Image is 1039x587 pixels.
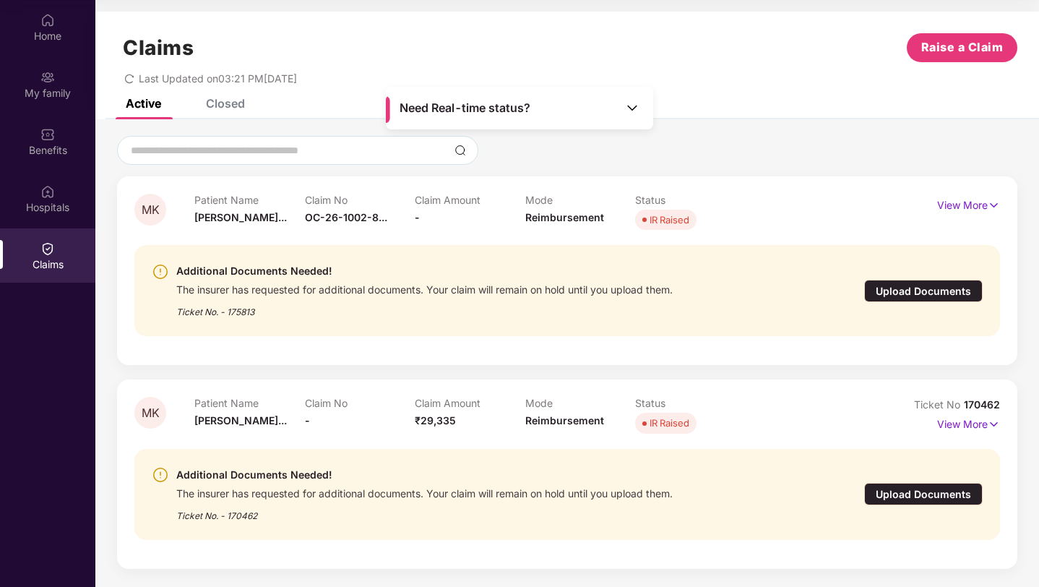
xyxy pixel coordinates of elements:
span: Ticket No [914,398,964,411]
img: svg+xml;base64,PHN2ZyBpZD0iQ2xhaW0iIHhtbG5zPSJodHRwOi8vd3d3LnczLm9yZy8yMDAwL3N2ZyIgd2lkdGg9IjIwIi... [40,241,55,256]
p: Status [635,397,746,409]
div: The insurer has requested for additional documents. Your claim will remain on hold until you uplo... [176,484,673,500]
span: redo [124,72,134,85]
div: Upload Documents [864,280,983,302]
img: svg+xml;base64,PHN2ZyB4bWxucz0iaHR0cDovL3d3dy53My5vcmcvMjAwMC9zdmciIHdpZHRoPSIxNyIgaGVpZ2h0PSIxNy... [988,197,1000,213]
span: Last Updated on 03:21 PM[DATE] [139,72,297,85]
p: Claim No [305,194,415,206]
img: svg+xml;base64,PHN2ZyB3aWR0aD0iMjAiIGhlaWdodD0iMjAiIHZpZXdCb3g9IjAgMCAyMCAyMCIgZmlsbD0ibm9uZSIgeG... [40,70,55,85]
span: - [415,211,420,223]
img: svg+xml;base64,PHN2ZyBpZD0iQmVuZWZpdHMiIHhtbG5zPSJodHRwOi8vd3d3LnczLm9yZy8yMDAwL3N2ZyIgd2lkdGg9Ij... [40,127,55,142]
img: svg+xml;base64,PHN2ZyB4bWxucz0iaHR0cDovL3d3dy53My5vcmcvMjAwMC9zdmciIHdpZHRoPSIxNyIgaGVpZ2h0PSIxNy... [988,416,1000,432]
img: svg+xml;base64,PHN2ZyBpZD0iSG9tZSIgeG1sbnM9Imh0dHA6Ly93d3cudzMub3JnLzIwMDAvc3ZnIiB3aWR0aD0iMjAiIG... [40,13,55,27]
p: Mode [525,397,636,409]
span: 170462 [964,398,1000,411]
div: Active [126,96,161,111]
div: Additional Documents Needed! [176,262,673,280]
p: Patient Name [194,397,305,409]
div: IR Raised [650,416,689,430]
span: - [305,414,310,427]
span: MK [142,204,160,216]
p: View More [937,413,1000,432]
div: Ticket No. - 175813 [176,296,673,319]
img: svg+xml;base64,PHN2ZyBpZD0iU2VhcmNoLTMyeDMyIiB4bWxucz0iaHR0cDovL3d3dy53My5vcmcvMjAwMC9zdmciIHdpZH... [454,145,466,156]
p: Claim Amount [415,397,525,409]
img: svg+xml;base64,PHN2ZyBpZD0iV2FybmluZ18tXzI0eDI0IiBkYXRhLW5hbWU9Ildhcm5pbmcgLSAyNHgyNCIgeG1sbnM9Im... [152,263,169,280]
p: Mode [525,194,636,206]
span: Need Real-time status? [400,100,530,116]
button: Raise a Claim [907,33,1017,62]
span: MK [142,407,160,419]
div: IR Raised [650,213,689,227]
span: Raise a Claim [921,38,1004,56]
p: Patient Name [194,194,305,206]
div: Ticket No. - 170462 [176,500,673,523]
p: Status [635,194,746,206]
span: Reimbursement [525,211,604,223]
div: Additional Documents Needed! [176,466,673,484]
p: View More [937,194,1000,213]
p: Claim Amount [415,194,525,206]
span: Reimbursement [525,414,604,427]
div: The insurer has requested for additional documents. Your claim will remain on hold until you uplo... [176,280,673,296]
img: svg+xml;base64,PHN2ZyBpZD0iV2FybmluZ18tXzI0eDI0IiBkYXRhLW5hbWU9Ildhcm5pbmcgLSAyNHgyNCIgeG1sbnM9Im... [152,466,169,484]
h1: Claims [123,35,194,60]
span: [PERSON_NAME]... [194,211,287,223]
img: svg+xml;base64,PHN2ZyBpZD0iSG9zcGl0YWxzIiB4bWxucz0iaHR0cDovL3d3dy53My5vcmcvMjAwMC9zdmciIHdpZHRoPS... [40,184,55,199]
div: Closed [206,96,245,111]
div: Upload Documents [864,483,983,505]
span: [PERSON_NAME]... [194,414,287,427]
p: Claim No [305,397,415,409]
span: OC-26-1002-8... [305,211,387,223]
span: ₹29,335 [415,414,456,427]
img: Toggle Icon [625,100,639,115]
